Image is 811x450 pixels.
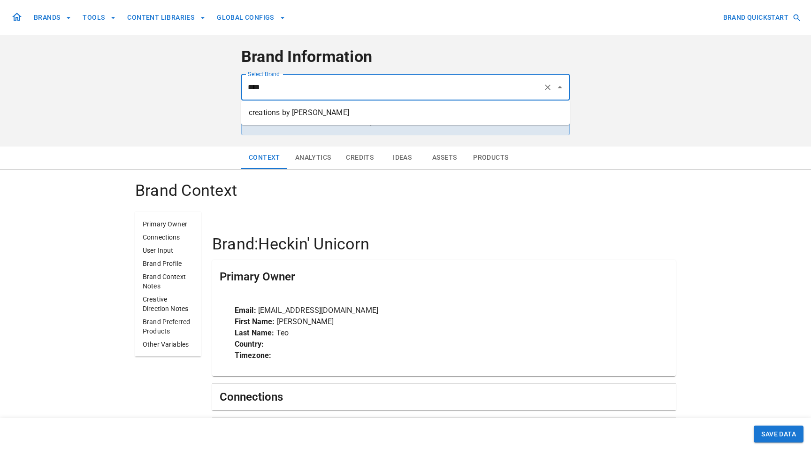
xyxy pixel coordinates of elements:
[235,340,264,349] strong: Country:
[212,260,676,294] div: Primary Owner
[220,389,283,404] h5: Connections
[235,316,653,327] p: [PERSON_NAME]
[143,233,193,242] p: Connections
[212,384,676,410] div: Connections
[248,70,280,78] label: Select Brand
[423,147,466,169] button: Assets
[143,295,193,313] p: Creative Direction Notes
[143,317,193,336] p: Brand Preferred Products
[754,426,803,443] button: SAVE DATA
[135,181,676,201] h4: Brand Context
[288,147,339,169] button: Analytics
[235,351,271,360] strong: Timezone:
[143,219,193,229] p: Primary Owner
[381,147,423,169] button: Ideas
[213,9,289,26] button: GLOBAL CONFIGS
[143,259,193,268] p: Brand Profile
[123,9,209,26] button: CONTENT LIBRARIES
[719,9,803,26] button: BRAND QUICKSTART
[241,147,288,169] button: Context
[79,9,120,26] button: TOOLS
[541,81,554,94] button: Clear
[235,327,653,339] p: Teo
[235,305,653,316] p: [EMAIL_ADDRESS][DOMAIN_NAME]
[241,104,570,121] li: creations by [PERSON_NAME]
[30,9,75,26] button: BRANDS
[143,246,193,255] p: User Input
[143,340,193,349] p: Other Variables
[143,272,193,291] p: Brand Context Notes
[553,81,566,94] button: Close
[249,117,281,126] strong: Brand ID:
[235,328,275,337] strong: Last Name:
[212,234,676,254] h4: Brand: Heckin' Unicorn
[235,306,256,315] strong: Email:
[241,47,570,67] h4: Brand Information
[466,147,516,169] button: Products
[235,317,275,326] strong: First Name:
[220,269,295,284] h5: Primary Owner
[338,147,381,169] button: Credits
